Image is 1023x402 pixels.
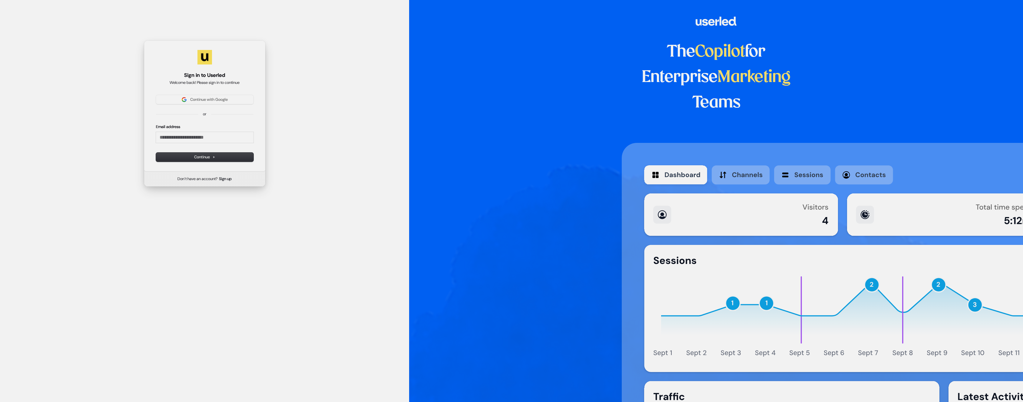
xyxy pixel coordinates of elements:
span: Continue [194,154,215,160]
span: Marketing [717,70,791,85]
img: Sign in with Google [182,97,187,102]
p: or [203,111,206,117]
button: Sign in with GoogleContinue with Google [156,95,253,104]
button: Continue [156,153,253,162]
span: Copilot [695,44,745,60]
h1: The for Enterprise Teams [622,39,811,116]
img: Userled [197,50,212,64]
p: Welcome back! Please sign in to continue [156,80,253,85]
a: Sign up [219,176,232,182]
span: Continue with Google [190,97,228,102]
h1: Sign in to Userled [156,72,253,79]
label: Email address [156,124,180,130]
span: Don’t have an account? [177,176,218,182]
